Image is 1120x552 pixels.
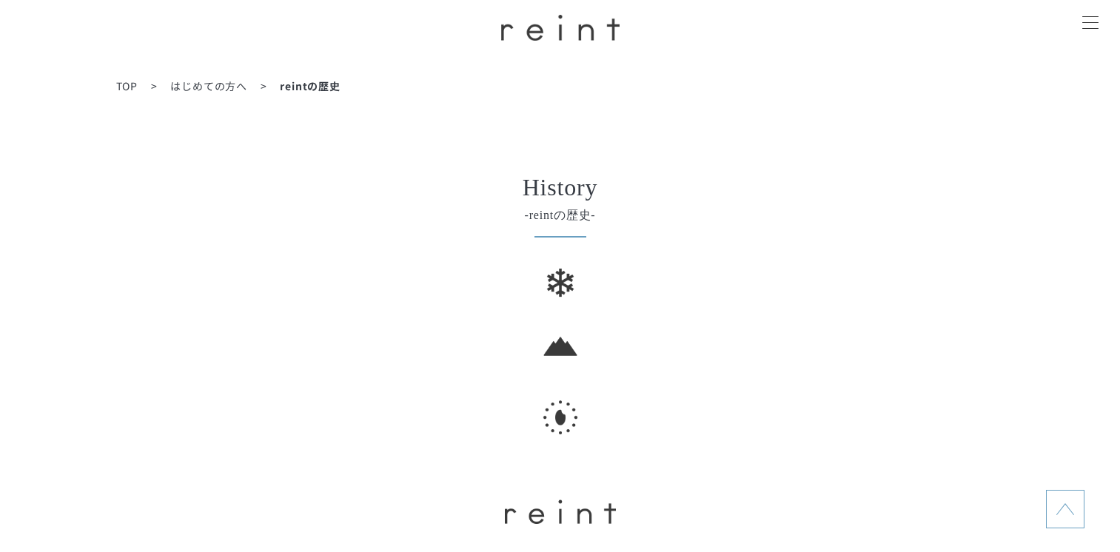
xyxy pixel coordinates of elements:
[170,78,247,93] a: はじめての方へ
[501,15,620,41] img: ロゴ
[116,78,138,93] a: TOP
[294,175,827,199] h2: History
[1056,500,1074,518] img: topに戻る
[294,206,827,224] span: -reintの歴史-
